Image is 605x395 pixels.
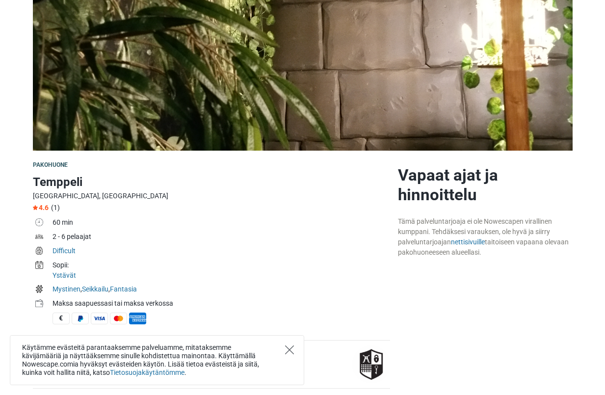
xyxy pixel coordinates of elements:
[33,173,390,191] h1: Temppeli
[82,285,108,293] a: Seikkailu
[91,313,108,324] span: Visa
[33,161,68,168] span: Pakohuone
[129,313,146,324] span: American Express
[53,298,390,309] div: Maksa saapuessasi tai maksa verkossa
[10,335,304,385] div: Käytämme evästeitä parantaaksemme palveluamme, mitataksemme kävijämääriä ja näyttääksemme sinulle...
[53,313,70,324] span: Käteinen
[33,205,38,210] img: Star
[110,369,184,376] a: Tietosuojakäytäntömme
[53,271,76,279] a: Ystävät
[110,313,127,324] span: MasterCard
[51,204,60,211] span: (1)
[110,285,137,293] a: Fantasia
[53,283,390,297] td: , ,
[451,238,485,246] a: nettisivuille
[285,345,294,354] button: Close
[398,216,573,258] div: Tämä palveluntarjoaja ei ole Nowescapen virallinen kumppani. Tehdäksesi varauksen, ole hyvä ja si...
[53,216,390,231] td: 60 min
[352,345,390,383] img: b73dfe25b4b8714cl.png
[53,231,390,245] td: 2 - 6 pelaajat
[72,313,89,324] span: PayPal
[53,260,390,270] div: Sopii:
[33,191,390,201] div: [GEOGRAPHIC_DATA], [GEOGRAPHIC_DATA]
[53,285,80,293] a: Mystinen
[33,204,49,211] span: 4.6
[398,165,573,205] h2: Vapaat ajat ja hinnoittelu
[53,247,76,255] a: Difficult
